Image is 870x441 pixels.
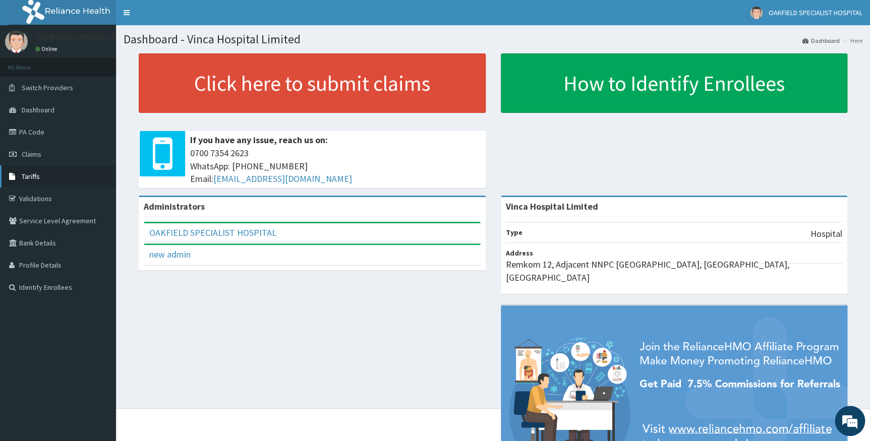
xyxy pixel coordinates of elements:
[22,83,73,92] span: Switch Providers
[506,248,533,258] b: Address
[190,134,328,146] b: If you have any issue, reach us on:
[841,36,862,45] li: Here
[144,201,205,212] b: Administrators
[213,173,352,184] a: [EMAIL_ADDRESS][DOMAIN_NAME]
[22,172,40,181] span: Tariffs
[802,36,840,45] a: Dashboard
[506,201,598,212] strong: Vinca Hospital Limited
[124,33,862,46] h1: Dashboard - Vinca Hospital Limited
[190,147,481,185] span: 0700 7354 2623 WhatsApp: [PHONE_NUMBER] Email:
[22,105,54,114] span: Dashboard
[769,8,862,17] span: OAKFIELD SPECIALIST HOSPITAL
[506,228,523,237] b: Type
[5,30,28,53] img: User Image
[506,258,843,284] p: Remkom 12, Adjacent NNPC [GEOGRAPHIC_DATA], [GEOGRAPHIC_DATA], [GEOGRAPHIC_DATA]
[750,7,763,19] img: User Image
[139,53,486,113] a: Click here to submit claims
[22,150,41,159] span: Claims
[149,227,276,238] a: OAKFIELD SPECIALIST HOSPITAL
[501,53,848,113] a: How to Identify Enrollees
[149,248,191,260] a: new admin
[35,45,60,52] a: Online
[810,227,842,240] p: Hospital
[35,33,161,42] p: OAKFIELD SPECIALIST HOSPITAL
